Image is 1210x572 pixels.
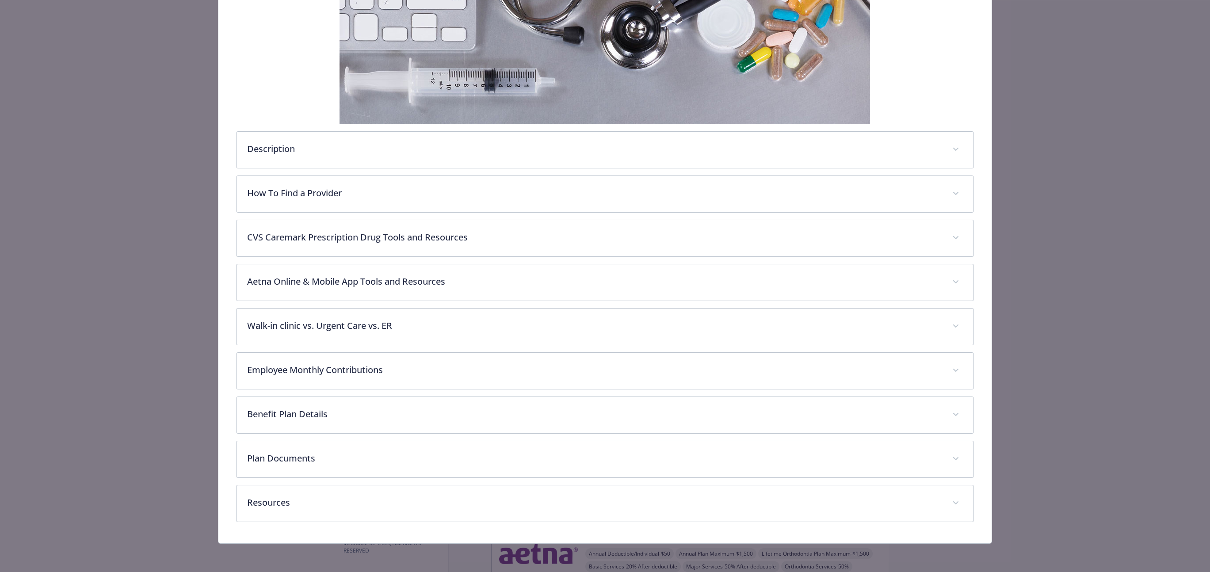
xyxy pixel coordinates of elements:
p: Resources [247,496,942,509]
div: Plan Documents [237,441,974,477]
div: How To Find a Provider [237,176,974,212]
p: How To Find a Provider [247,187,942,200]
p: Aetna Online & Mobile App Tools and Resources [247,275,942,288]
p: CVS Caremark Prescription Drug Tools and Resources [247,231,942,244]
p: Description [247,142,942,156]
div: Employee Monthly Contributions [237,353,974,389]
p: Benefit Plan Details [247,408,942,421]
p: Employee Monthly Contributions [247,363,942,377]
div: Resources [237,485,974,522]
div: Description [237,132,974,168]
p: Plan Documents [247,452,942,465]
div: CVS Caremark Prescription Drug Tools and Resources [237,220,974,256]
p: Walk-in clinic vs. Urgent Care vs. ER [247,319,942,332]
div: Aetna Online & Mobile App Tools and Resources [237,264,974,301]
div: Walk-in clinic vs. Urgent Care vs. ER [237,309,974,345]
div: Benefit Plan Details [237,397,974,433]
